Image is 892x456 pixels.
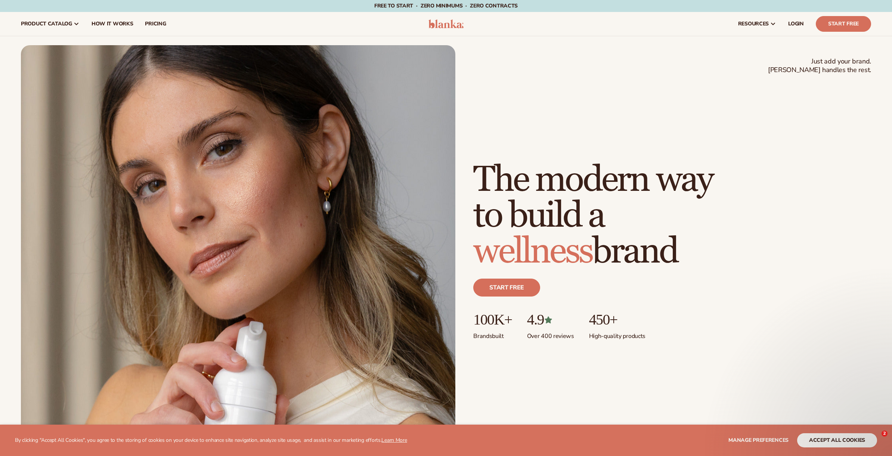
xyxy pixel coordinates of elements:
span: product catalog [21,21,72,27]
a: product catalog [15,12,86,36]
a: LOGIN [782,12,810,36]
span: How It Works [92,21,133,27]
p: By clicking "Accept All Cookies", you agree to the storing of cookies on your device to enhance s... [15,437,407,444]
img: logo [428,19,464,28]
button: accept all cookies [797,433,877,447]
button: Manage preferences [728,433,789,447]
span: Manage preferences [728,437,789,444]
a: Learn More [381,437,407,444]
span: 2 [882,431,888,437]
iframe: Intercom live chat [866,431,884,449]
a: How It Works [86,12,139,36]
span: LOGIN [788,21,804,27]
span: Free to start · ZERO minimums · ZERO contracts [374,2,518,9]
a: resources [732,12,782,36]
a: pricing [139,12,172,36]
span: resources [738,21,769,27]
a: Start Free [816,16,871,32]
span: pricing [145,21,166,27]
